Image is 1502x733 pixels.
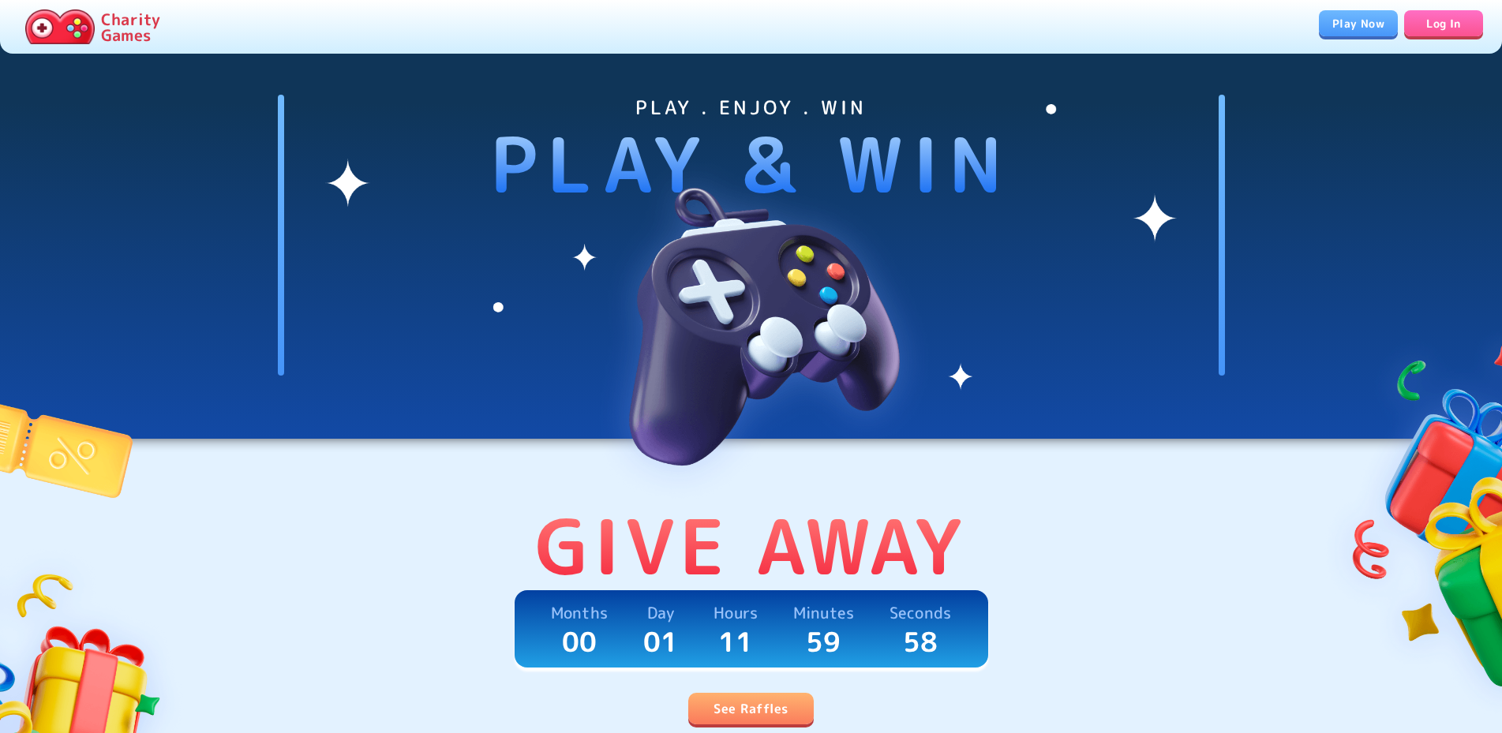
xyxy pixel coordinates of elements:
p: Minutes [793,600,854,625]
p: 58 [903,625,938,658]
a: Months00Day01Hours11Minutes59Seconds58 [515,590,988,668]
p: Months [551,600,608,625]
p: Day [647,600,673,625]
p: Seconds [890,600,951,625]
a: See Raffles [688,693,813,724]
img: hero-image [554,120,949,514]
p: Give Away [535,502,967,590]
a: Log In [1404,10,1483,36]
img: Charity.Games [25,9,95,44]
a: Charity Games [19,6,167,47]
p: 11 [718,625,754,658]
img: gifts [1318,303,1502,723]
p: 00 [562,625,597,658]
img: shines [325,95,1178,401]
p: Hours [714,600,758,625]
p: 59 [806,625,841,658]
p: Charity Games [101,11,160,43]
p: 01 [643,625,679,658]
a: Play Now [1319,10,1398,36]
